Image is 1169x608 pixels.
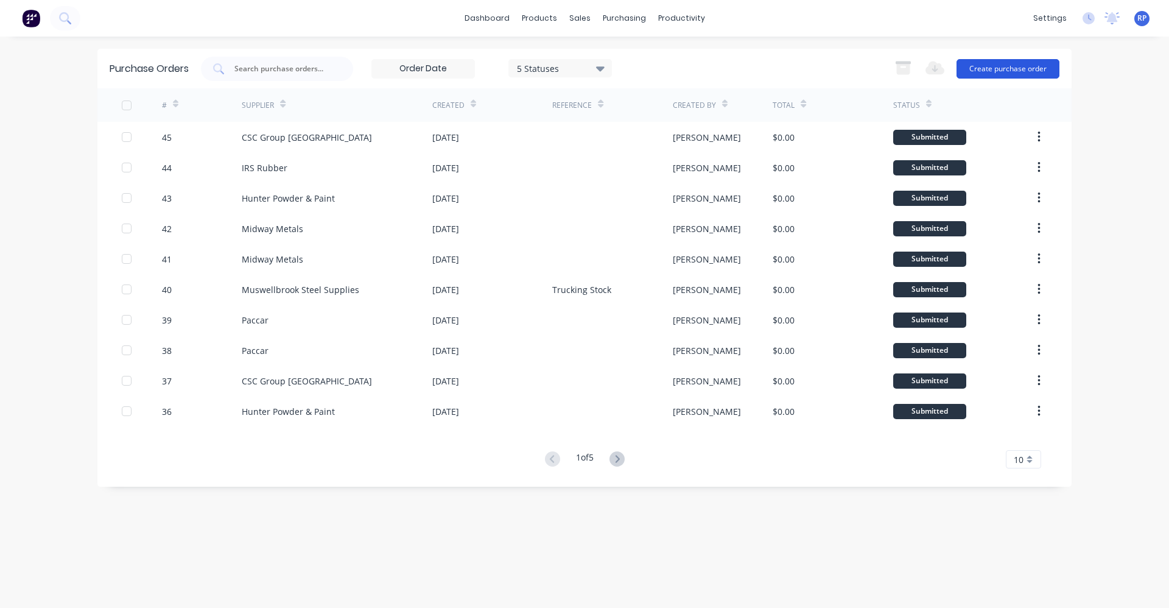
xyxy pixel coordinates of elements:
div: 38 [162,344,172,357]
div: [PERSON_NAME] [673,192,741,205]
div: $0.00 [773,375,795,387]
div: [PERSON_NAME] [673,375,741,387]
div: Muswellbrook Steel Supplies [242,283,359,296]
div: 5 Statuses [517,62,604,74]
div: 1 of 5 [576,451,594,468]
div: 43 [162,192,172,205]
div: Paccar [242,314,269,327]
div: [PERSON_NAME] [673,253,741,266]
div: Midway Metals [242,253,303,266]
div: 36 [162,405,172,418]
div: $0.00 [773,344,795,357]
div: 45 [162,131,172,144]
button: Create purchase order [957,59,1059,79]
div: Submitted [893,404,966,419]
div: sales [563,9,597,27]
div: Created By [673,100,716,111]
div: IRS Rubber [242,161,287,174]
div: Midway Metals [242,222,303,235]
div: settings [1027,9,1073,27]
div: [PERSON_NAME] [673,161,741,174]
div: Submitted [893,343,966,358]
div: Submitted [893,130,966,145]
span: 10 [1014,453,1023,466]
div: [PERSON_NAME] [673,131,741,144]
div: Submitted [893,252,966,267]
div: Submitted [893,160,966,175]
div: productivity [652,9,711,27]
input: Search purchase orders... [233,63,334,75]
div: $0.00 [773,314,795,327]
img: Factory [22,9,40,27]
div: $0.00 [773,253,795,266]
div: products [516,9,563,27]
div: 42 [162,222,172,235]
div: Submitted [893,313,966,328]
div: 40 [162,283,172,296]
div: [PERSON_NAME] [673,283,741,296]
input: Order Date [372,60,474,78]
div: [DATE] [432,283,459,296]
div: CSC Group [GEOGRAPHIC_DATA] [242,131,372,144]
div: Created [432,100,465,111]
div: CSC Group [GEOGRAPHIC_DATA] [242,375,372,387]
div: [DATE] [432,161,459,174]
div: Supplier [242,100,274,111]
div: $0.00 [773,192,795,205]
div: $0.00 [773,405,795,418]
div: [DATE] [432,131,459,144]
div: [PERSON_NAME] [673,314,741,327]
div: [DATE] [432,375,459,387]
div: Reference [552,100,592,111]
div: $0.00 [773,131,795,144]
div: Submitted [893,282,966,297]
div: Submitted [893,373,966,389]
div: [PERSON_NAME] [673,222,741,235]
div: Paccar [242,344,269,357]
div: 41 [162,253,172,266]
div: Total [773,100,795,111]
div: $0.00 [773,283,795,296]
div: 37 [162,375,172,387]
div: Purchase Orders [110,62,189,76]
div: 39 [162,314,172,327]
span: RP [1137,13,1146,24]
div: Submitted [893,221,966,236]
div: [DATE] [432,405,459,418]
div: [PERSON_NAME] [673,405,741,418]
a: dashboard [458,9,516,27]
div: Hunter Powder & Paint [242,405,335,418]
div: Hunter Powder & Paint [242,192,335,205]
div: [PERSON_NAME] [673,344,741,357]
div: $0.00 [773,222,795,235]
div: Trucking Stock [552,283,611,296]
div: [DATE] [432,192,459,205]
div: [DATE] [432,344,459,357]
div: [DATE] [432,222,459,235]
div: [DATE] [432,314,459,327]
div: Submitted [893,191,966,206]
div: $0.00 [773,161,795,174]
div: [DATE] [432,253,459,266]
div: 44 [162,161,172,174]
div: purchasing [597,9,652,27]
div: Status [893,100,920,111]
div: # [162,100,167,111]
